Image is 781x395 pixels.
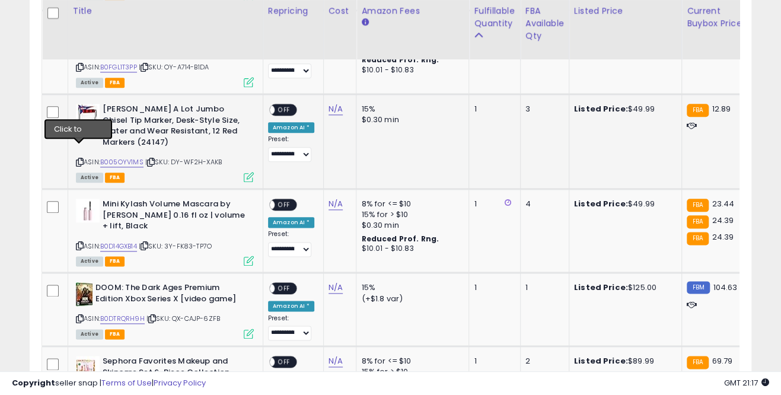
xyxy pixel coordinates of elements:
div: Amazon Fees [361,5,464,17]
div: 15% for > $10 [361,209,460,220]
div: Preset: [268,135,314,162]
div: 15% [361,104,460,114]
b: Reduced Prof. Rng. [361,234,439,244]
a: B0FGL1T3PP [100,62,137,72]
a: Terms of Use [101,377,152,388]
div: 1 [525,282,560,293]
a: N/A [329,198,343,210]
span: All listings currently available for purchase on Amazon [76,78,103,88]
span: All listings currently available for purchase on Amazon [76,256,103,266]
div: $0.30 min [361,114,460,125]
div: (+$1.8 var) [361,294,460,304]
div: ASIN: [76,20,254,86]
span: All listings currently available for purchase on Amazon [76,173,103,183]
div: 8% for <= $10 [361,356,460,367]
span: FBA [105,173,125,183]
div: $125.00 [574,282,672,293]
strong: Copyright [12,377,55,388]
div: FBA Available Qty [525,5,564,42]
span: OFF [275,357,294,367]
span: 69.79 [712,355,732,367]
a: B0D14GXB14 [100,241,137,251]
div: 2 [525,356,560,367]
small: FBA [687,215,709,228]
div: ASIN: [76,104,254,181]
span: 24.39 [712,215,734,226]
div: Repricing [268,5,318,17]
div: 8% for <= $10 [361,199,460,209]
span: 104.63 [713,282,737,293]
a: N/A [329,355,343,367]
span: OFF [275,283,294,294]
div: Title [73,5,258,17]
div: $49.99 [574,199,672,209]
b: Reduced Prof. Rng. [361,55,439,65]
b: Mini Kylash Volume Mascara by [PERSON_NAME] 0.16 fl oz | volume + lift, Black [103,199,247,235]
small: FBA [687,232,709,245]
span: | SKU: OY-A714-B1DA [139,62,209,72]
div: Amazon AI * [268,217,314,228]
div: ASIN: [76,199,254,265]
small: FBA [687,104,709,117]
span: FBA [105,329,125,339]
span: | SKU: QX-CAJP-6ZFB [146,314,220,323]
b: Listed Price: [574,198,628,209]
a: Privacy Policy [154,377,206,388]
span: 2025-10-7 21:17 GMT [724,377,769,388]
b: DOOM: The Dark Ages Premium Edition Xbox Series X [video game] [95,282,240,307]
span: OFF [275,200,294,210]
span: OFF [275,105,294,115]
small: Amazon Fees. [361,17,368,28]
div: ASIN: [76,282,254,337]
div: Amazon AI * [268,301,314,311]
img: 51AesnzqRYL._SL40_.jpg [76,282,93,306]
span: FBA [105,78,125,88]
div: Preset: [268,314,314,341]
div: $10.01 - $10.83 [361,65,460,75]
a: N/A [329,282,343,294]
span: | SKU: 3Y-FK83-TP7O [139,241,212,251]
small: FBA [687,199,709,212]
div: Preset: [268,230,314,257]
div: 1 [474,356,511,367]
b: Listed Price: [574,282,628,293]
div: Listed Price [574,5,677,17]
div: 15% [361,282,460,293]
img: 412bi5Bd-ML._SL40_.jpg [76,356,100,380]
b: Sephora Favorites Makeup and Skincare Set 6-Piece Collection, Limited Edition Gift Set [103,356,247,392]
small: FBM [687,281,710,294]
span: | SKU: DY-WF2H-XAKB [145,157,222,167]
div: $10.01 - $10.83 [361,244,460,254]
div: seller snap | | [12,378,206,389]
span: 24.39 [712,231,734,243]
span: All listings currently available for purchase on Amazon [76,329,103,339]
small: FBA [687,356,709,369]
span: 12.89 [712,103,731,114]
b: Listed Price: [574,355,628,367]
span: FBA [105,256,125,266]
b: Listed Price: [574,103,628,114]
div: 3 [525,104,560,114]
div: 1 [474,104,511,114]
div: $0.30 min [361,220,460,231]
img: 51Q4ry0oQWL._SL40_.jpg [76,104,100,128]
div: Fulfillable Quantity [474,5,515,30]
div: $49.99 [574,104,672,114]
img: 21XZiybHOhL._SL40_.jpg [76,199,100,222]
a: N/A [329,103,343,115]
a: B005OYV1MS [100,157,144,167]
div: 1 [474,282,511,293]
span: 23.44 [712,198,734,209]
div: Preset: [268,52,314,78]
div: Amazon AI * [268,122,314,133]
a: B0DTRQRH9H [100,314,145,324]
b: [PERSON_NAME] A Lot Jumbo Chisel Tip Marker, Desk-Style Size, Water and Wear Resistant, 12 Red Ma... [103,104,247,151]
div: 4 [525,199,560,209]
div: Current Buybox Price [687,5,748,30]
div: $89.99 [574,356,672,367]
div: 1 [474,199,511,209]
div: Cost [329,5,352,17]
